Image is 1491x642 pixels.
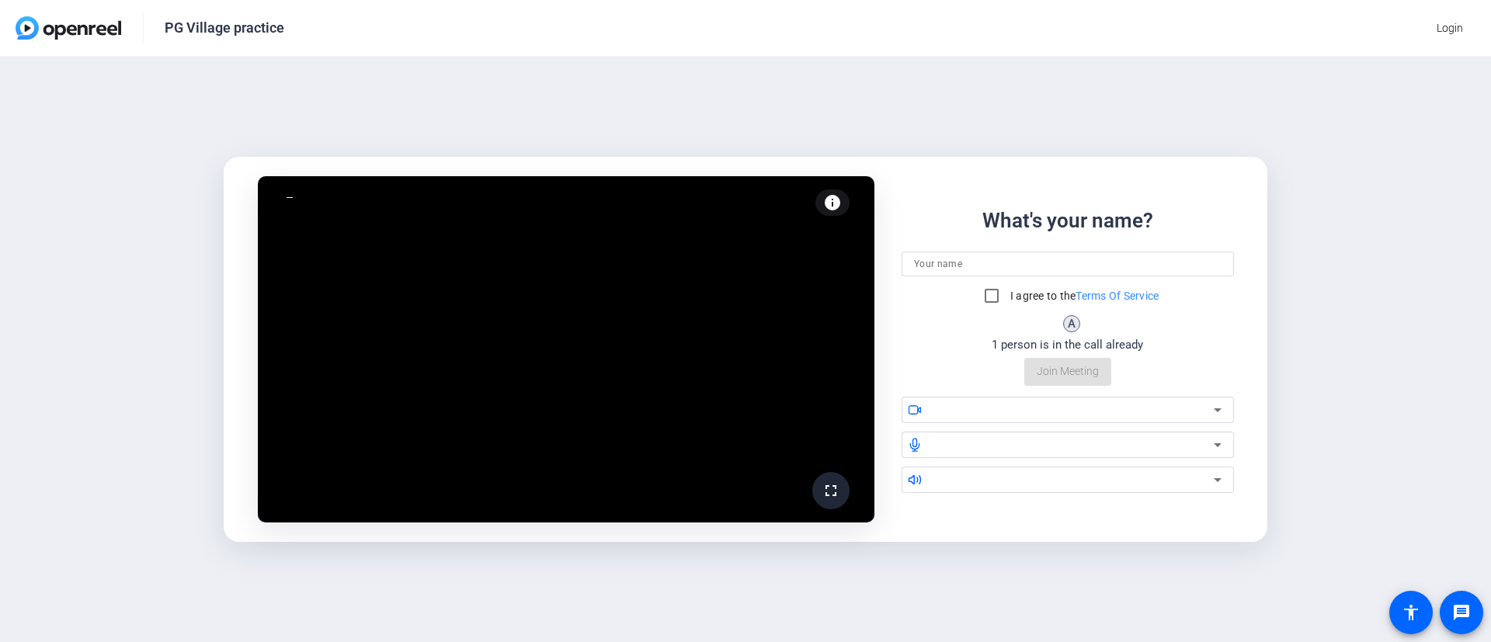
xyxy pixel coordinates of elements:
mat-icon: info [823,193,842,212]
img: OpenReel logo [16,16,121,40]
span: Login [1437,20,1463,36]
mat-icon: fullscreen [822,481,840,500]
div: PG Village practice [165,19,284,37]
input: Your name [914,255,1222,273]
div: A [1063,315,1080,332]
div: 1 person is in the call already [992,336,1143,354]
button: Login [1424,14,1475,42]
div: What's your name? [982,206,1153,236]
a: Terms Of Service [1076,290,1159,302]
label: I agree to the [1007,288,1159,304]
mat-icon: message [1452,603,1471,622]
mat-icon: accessibility [1402,603,1420,622]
